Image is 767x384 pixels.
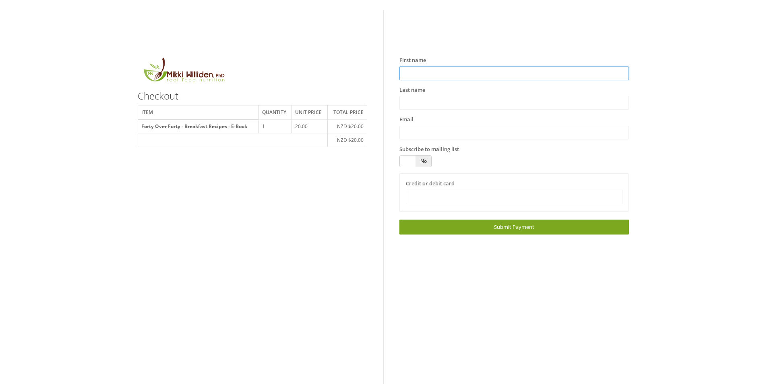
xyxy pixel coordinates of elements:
[328,133,367,147] td: NZD $20.00
[258,106,292,120] th: Quantity
[399,220,629,235] a: Submit Payment
[138,91,367,101] h3: Checkout
[328,106,367,120] th: Total price
[138,120,258,133] th: Forty Over Forty - Breakfast Recipes - E-Book
[416,156,431,167] span: No
[406,180,455,188] label: Credit or debit card
[258,120,292,133] td: 1
[138,56,229,87] img: MikkiLogoMain.png
[292,106,328,120] th: Unit price
[411,193,617,200] iframe: Secure card payment input frame
[138,106,258,120] th: Item
[399,56,426,64] label: First name
[399,116,413,124] label: Email
[399,86,425,94] label: Last name
[292,120,328,133] td: 20.00
[399,145,459,154] label: Subscribe to mailing list
[328,120,367,133] td: NZD $20.00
